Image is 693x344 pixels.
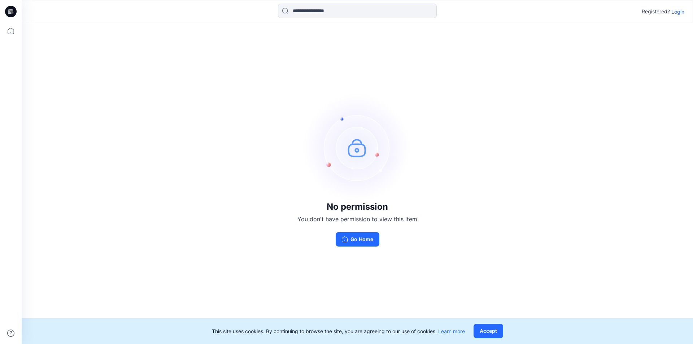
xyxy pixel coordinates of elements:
p: You don't have permission to view this item [297,215,417,223]
p: Registered? [642,7,670,16]
h3: No permission [297,202,417,212]
button: Accept [474,324,503,338]
p: Login [671,8,684,16]
button: Go Home [336,232,379,247]
img: no-perm.svg [303,93,411,202]
a: Learn more [438,328,465,334]
p: This site uses cookies. By continuing to browse the site, you are agreeing to our use of cookies. [212,327,465,335]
